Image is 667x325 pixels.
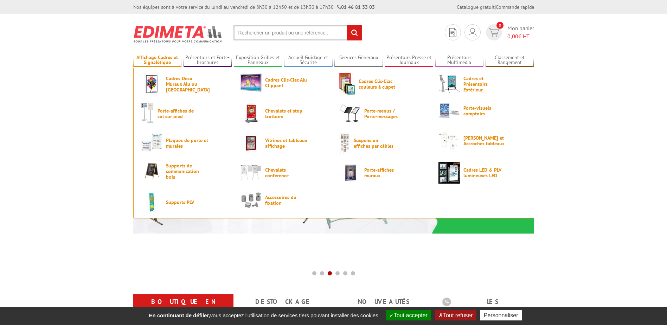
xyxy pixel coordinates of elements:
[438,73,526,95] a: Cadres et Présentoirs Extérieur
[141,191,229,213] a: Supports PLV
[233,25,362,40] input: Rechercher un produit ou une référence...
[486,55,534,66] a: Classement et Rangement
[240,191,328,209] a: Accessoires de fixation
[240,73,262,92] img: Cadres Clic-Clac Alu Clippant
[449,28,456,37] img: devis rapide
[463,105,506,116] span: Porte-visuels comptoirs
[457,4,495,10] a: Catalogue gratuit
[463,167,506,178] span: Cadres LED & PLV lumineuses LED
[133,21,223,47] img: Présentoir, panneau, stand - Edimeta - PLV, affichage, mobilier bureau, entreprise
[142,295,225,321] a: Boutique en ligne
[158,108,200,119] span: Porte-affiches de sol sur pied
[489,28,499,37] img: devis rapide
[496,4,534,10] a: Commande rapide
[507,33,518,40] span: 0,00
[265,167,307,178] span: Chevalets conférence
[240,191,262,209] img: Accessoires de fixation
[334,55,383,66] a: Services Généraux
[438,162,460,184] img: Cadres LED & PLV lumineuses LED
[339,132,351,154] img: Suspension affiches par câbles
[141,73,229,95] a: Cadres Deco Muraux Alu ou [GEOGRAPHIC_DATA]
[133,4,375,11] div: Nos équipes sont à votre service du lundi au vendredi de 8h30 à 12h30 et de 13h30 à 17h30
[442,295,530,310] b: Les promotions
[339,103,361,125] img: Porte-menus / Porte-messages
[240,73,328,92] a: Cadres Clic-Clac Alu Clippant
[337,4,375,10] strong: 01 46 81 33 03
[480,310,522,320] button: Personnaliser (fenêtre modale)
[141,162,163,180] img: Supports de communication bois
[240,103,262,125] img: Chevalets et stop trottoirs
[438,103,526,119] a: Porte-visuels comptoirs
[342,295,425,308] a: nouveautés
[240,103,328,125] a: Chevalets et stop trottoirs
[265,195,307,206] span: Accessoires de fixation
[149,312,210,318] strong: En continuant de défiler,
[166,199,208,205] span: Supports PLV
[339,162,427,184] a: Porte-affiches muraux
[339,103,427,125] a: Porte-menus / Porte-messages
[438,162,526,184] a: Cadres LED & PLV lumineuses LED
[435,310,476,320] button: Tout refuser
[457,4,534,11] div: |
[339,132,427,154] a: Suspension affiches par câbles
[463,76,506,93] span: Cadres et Présentoirs Extérieur
[507,32,534,40] span: € HT
[385,55,433,66] a: Présentoirs Presse et Journaux
[438,132,460,149] img: Cimaises et Accroches tableaux
[469,28,476,37] img: devis rapide
[438,103,460,119] img: Porte-visuels comptoirs
[184,55,232,66] a: Présentoirs et Porte-brochures
[435,55,484,66] a: Présentoirs Multimédia
[442,295,526,321] a: Les promotions
[339,73,427,95] a: Cadres Clic-Clac couleurs à clapet
[438,73,460,95] img: Cadres et Présentoirs Extérieur
[240,132,262,154] img: Vitrines et tableaux affichage
[507,24,534,40] span: Mon panier
[265,138,307,149] span: Vitrines et tableaux affichage
[234,55,282,66] a: Exposition Grilles et Panneaux
[240,132,328,154] a: Vitrines et tableaux affichage
[364,108,406,119] span: Porte-menus / Porte-messages
[354,138,396,149] span: Suspension affiches par câbles
[141,73,163,95] img: Cadres Deco Muraux Alu ou Bois
[240,162,328,184] a: Chevalets conférence
[438,132,526,149] a: [PERSON_NAME] et Accroches tableaux
[339,162,361,184] img: Porte-affiches muraux
[166,163,208,180] span: Supports de communication bois
[141,132,229,154] a: Plaques de porte et murales
[496,22,504,29] span: 0
[141,191,163,213] img: Supports PLV
[359,78,401,90] span: Cadres Clic-Clac couleurs à clapet
[141,162,229,180] a: Supports de communication bois
[166,138,208,149] span: Plaques de porte et murales
[141,132,163,154] img: Plaques de porte et murales
[242,295,325,308] a: Destockage
[364,167,406,178] span: Porte-affiches muraux
[463,135,506,146] span: [PERSON_NAME] et Accroches tableaux
[265,108,307,119] span: Chevalets et stop trottoirs
[141,103,154,125] img: Porte-affiches de sol sur pied
[347,25,362,40] input: rechercher
[484,24,534,40] a: devis rapide 0 Mon panier 0,00€ HT
[265,77,307,88] span: Cadres Clic-Clac Alu Clippant
[145,312,381,318] span: vous acceptez l'utilisation de services tiers pouvant installer des cookies
[166,76,208,93] span: Cadres Deco Muraux Alu ou [GEOGRAPHIC_DATA]
[386,310,431,320] button: Tout accepter
[240,162,262,184] img: Chevalets conférence
[133,55,182,66] a: Affichage Cadres et Signalétique
[284,55,333,66] a: Accueil Guidage et Sécurité
[339,73,355,95] img: Cadres Clic-Clac couleurs à clapet
[141,103,229,125] a: Porte-affiches de sol sur pied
